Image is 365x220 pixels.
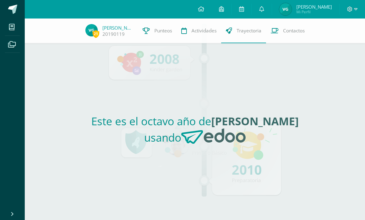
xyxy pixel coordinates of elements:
[237,27,261,34] span: Trayectoria
[177,19,221,43] a: Actividades
[279,3,292,15] img: fdd4da440fb7606e268598b632c2f4fd.png
[296,4,332,10] span: [PERSON_NAME]
[266,19,309,43] a: Contactos
[191,27,217,34] span: Actividades
[154,27,172,34] span: Punteos
[296,9,332,15] span: Mi Perfil
[102,25,133,31] a: [PERSON_NAME]
[211,114,299,128] strong: [PERSON_NAME]
[102,31,125,37] a: 20190119
[92,30,99,38] span: 21
[221,19,266,43] a: Trayectoria
[85,24,98,36] img: fdd4da440fb7606e268598b632c2f4fd.png
[283,27,305,34] span: Contactos
[138,19,177,43] a: Punteos
[181,128,246,144] img: Edoo
[55,114,335,149] h2: Este es el octavo año de usando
